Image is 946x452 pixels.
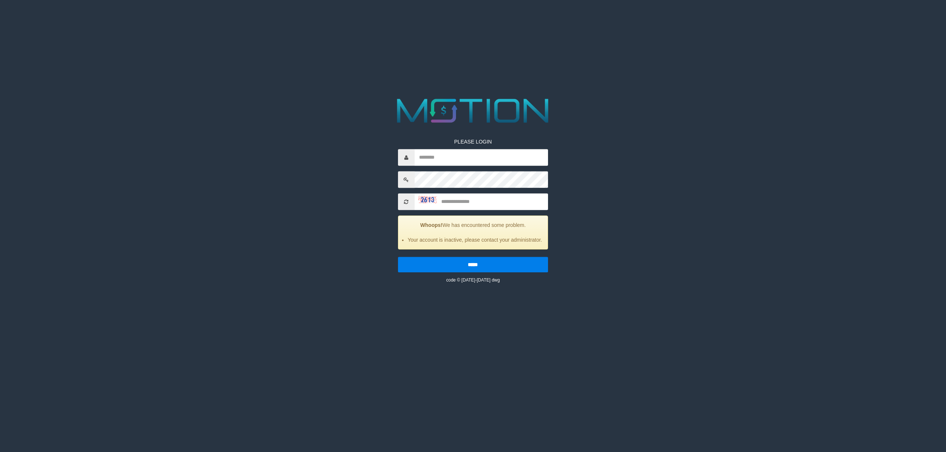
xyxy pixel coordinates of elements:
div: We has encountered some problem. [398,215,548,249]
p: PLEASE LOGIN [398,138,548,145]
small: code © [DATE]-[DATE] dwg [446,277,500,283]
strong: Whoops! [420,222,442,228]
li: Your account is inactive, please contact your administrator. [408,236,542,244]
img: captcha [418,196,437,203]
img: MOTION_logo.png [390,94,556,127]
